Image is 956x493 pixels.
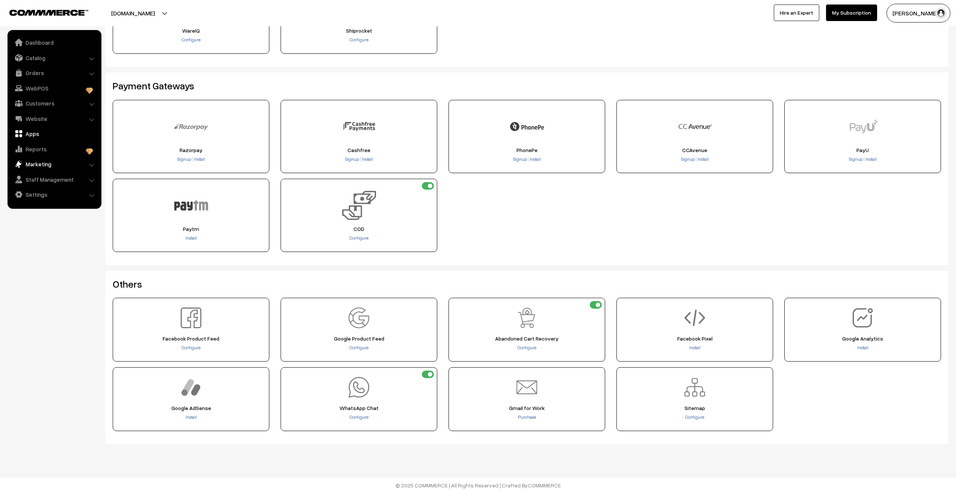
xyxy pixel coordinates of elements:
a: Hire an Expert [774,5,819,21]
span: Signup [681,156,695,162]
span: Signup [177,156,191,162]
span: Shiprocket [283,28,435,34]
a: Install [865,156,877,162]
div: | [787,156,938,163]
a: Configure [349,37,369,42]
img: Gmail for Work [517,377,537,398]
span: Sitemap [619,405,770,411]
a: Signup [849,156,864,162]
img: PayU [846,110,880,143]
span: Facebook Product Feed [115,336,267,342]
div: | [115,156,267,163]
a: Install [193,156,205,162]
button: [DOMAIN_NAME] [85,4,181,23]
a: WebPOS [9,81,99,95]
span: Install [698,156,709,162]
a: COMMMERCE [9,8,75,17]
span: Cashfree [283,147,435,153]
a: Customers [9,96,99,110]
a: Marketing [9,157,99,171]
img: Facebook Product Feed [181,308,201,328]
a: Install [697,156,709,162]
a: Configure [517,345,536,350]
a: Signup [681,156,696,162]
span: Signup [513,156,527,162]
span: Install [194,156,205,162]
a: COMMMERCE [528,482,561,488]
img: Sitemap [684,377,705,398]
span: Abandoned Cart Recovery [451,336,603,342]
img: WhatsApp Chat [349,377,369,398]
h2: Payment Gateways [113,80,941,92]
img: Paytm [174,188,208,222]
a: Configure [349,345,369,350]
a: Purchase [518,414,536,420]
span: Google AdSense [115,405,267,411]
img: Cashfree [342,110,376,143]
span: COD [283,226,435,232]
h2: Others [113,278,941,290]
a: Install [186,235,197,241]
a: Orders [9,66,99,80]
span: WhatsApp Chat [283,405,435,411]
img: Abandoned Cart Recovery [517,308,537,328]
a: Settings [9,188,99,201]
img: Google AdSense [181,377,201,398]
img: CCAvenue [678,110,712,143]
a: Configure [181,345,201,350]
span: Gmail for Work [451,405,603,411]
span: Facebook Pixel [619,336,770,342]
a: Dashboard [9,36,99,49]
a: Reports [9,142,99,156]
a: Install [186,414,197,420]
a: Install [857,345,868,350]
a: Website [9,112,99,125]
span: Install [865,156,877,162]
a: Catalog [9,51,99,65]
div: | [283,156,435,163]
img: Facebook Pixel [684,308,705,328]
a: Install [361,156,373,162]
span: CCAvenue [619,147,770,153]
span: Google Analytics [787,336,938,342]
span: Install [362,156,373,162]
span: WareIQ [115,28,267,34]
a: Configure [685,414,704,420]
img: Google Product Feed [349,308,369,328]
a: Staff Management [9,173,99,186]
div: | [451,156,603,163]
span: Signup [345,156,359,162]
a: Signup [345,156,360,162]
span: Install [530,156,541,162]
span: Configure [349,414,369,420]
span: Signup [849,156,863,162]
a: Install [689,345,701,350]
a: Install [529,156,541,162]
span: Paytm [115,226,267,232]
img: Razorpay [174,110,208,143]
img: COMMMERCE [9,10,88,15]
img: Google Analytics [852,308,873,328]
a: Signup [513,156,528,162]
img: COD [342,188,376,222]
span: Razorpay [115,147,267,153]
a: Configure [181,37,201,42]
img: user [935,8,947,19]
span: PhonePe [451,147,603,153]
button: [PERSON_NAME] [887,4,950,23]
img: PhonePe [510,110,544,143]
a: Configure [349,235,369,241]
span: PayU [787,147,938,153]
span: Google Product Feed [283,336,435,342]
a: Signup [177,156,192,162]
